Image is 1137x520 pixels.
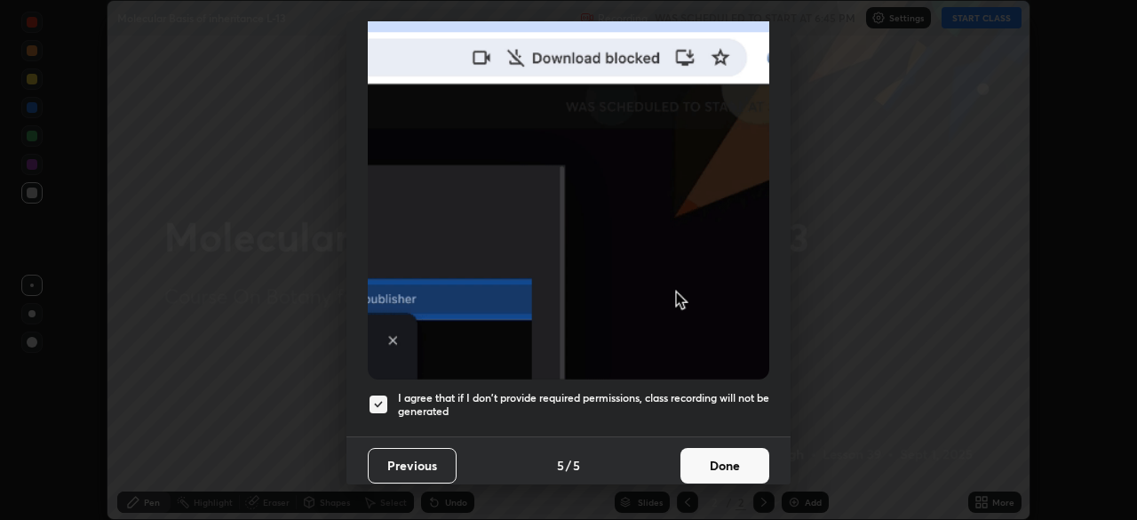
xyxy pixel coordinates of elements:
[368,448,457,484] button: Previous
[566,456,571,475] h4: /
[680,448,769,484] button: Done
[557,456,564,475] h4: 5
[398,391,769,419] h5: I agree that if I don't provide required permissions, class recording will not be generated
[573,456,580,475] h4: 5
